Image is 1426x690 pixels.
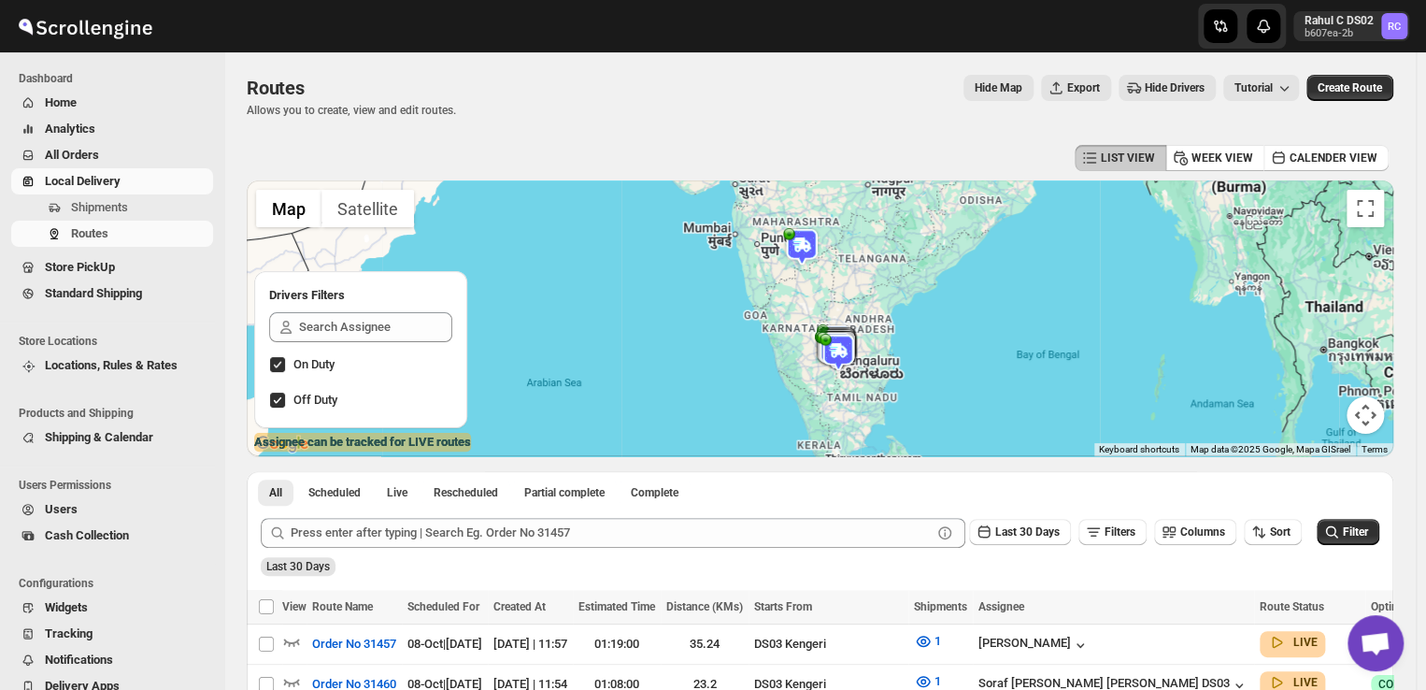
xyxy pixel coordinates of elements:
[1347,396,1384,434] button: Map camera controls
[524,485,605,500] span: Partial complete
[45,430,153,444] span: Shipping & Calendar
[1145,80,1205,95] span: Hide Drivers
[934,634,941,648] span: 1
[1305,28,1374,39] p: b607ea-2b
[293,357,335,371] span: On Duty
[1244,519,1302,545] button: Sort
[45,286,142,300] span: Standard Shipping
[71,226,108,240] span: Routes
[258,480,293,506] button: All routes
[407,637,482,651] span: 08-Oct | [DATE]
[19,334,215,349] span: Store Locations
[45,358,178,372] span: Locations, Rules & Rates
[254,433,471,452] label: Assignee can be tracked for LIVE routes
[19,406,215,421] span: Products and Shipping
[269,485,282,500] span: All
[282,600,307,613] span: View
[11,496,213,523] button: Users
[19,71,215,86] span: Dashboard
[45,528,129,542] span: Cash Collection
[1101,151,1155,165] span: LIST VIEW
[11,621,213,647] button: Tracking
[251,432,313,456] a: Open this area in Google Maps (opens a new window)
[1154,519,1236,545] button: Columns
[978,600,1024,613] span: Assignee
[754,635,903,654] div: DS03 Kengeri
[914,600,967,613] span: Shipments
[1078,519,1147,545] button: Filters
[978,636,1090,654] button: [PERSON_NAME]
[1099,443,1179,456] button: Keyboard shortcuts
[1260,600,1324,613] span: Route Status
[11,424,213,451] button: Shipping & Calendar
[312,635,396,654] span: Order No 31457
[1348,615,1404,671] div: Open chat
[1119,75,1216,101] button: Hide Drivers
[1347,190,1384,227] button: Toggle fullscreen view
[1067,80,1100,95] span: Export
[247,103,456,118] p: Allows you to create, view and edit routes.
[1191,151,1253,165] span: WEEK VIEW
[1165,145,1264,171] button: WEEK VIEW
[578,635,655,654] div: 01:19:00
[1041,75,1111,101] button: Export
[308,485,361,500] span: Scheduled
[1388,21,1401,33] text: RC
[1263,145,1389,171] button: CALENDER VIEW
[1343,525,1368,539] span: Filter
[45,600,88,614] span: Widgets
[301,629,407,659] button: Order No 31457
[45,148,99,162] span: All Orders
[11,647,213,673] button: Notifications
[11,221,213,247] button: Routes
[1305,13,1374,28] p: Rahul C DS02
[1293,676,1318,689] b: LIVE
[1290,151,1377,165] span: CALENDER VIEW
[1381,13,1407,39] span: Rahul C DS02
[269,286,452,305] h2: Drivers Filters
[45,260,115,274] span: Store PickUp
[1180,525,1225,539] span: Columns
[247,77,305,99] span: Routes
[1075,145,1166,171] button: LIST VIEW
[19,576,215,591] span: Configurations
[45,653,113,667] span: Notifications
[903,626,952,656] button: 1
[493,635,567,654] div: [DATE] | 11:57
[975,80,1022,95] span: Hide Map
[754,600,812,613] span: Starts From
[45,95,77,109] span: Home
[71,200,128,214] span: Shipments
[11,194,213,221] button: Shipments
[293,393,337,407] span: Off Duty
[1270,525,1291,539] span: Sort
[11,352,213,379] button: Locations, Rules & Rates
[11,90,213,116] button: Home
[312,600,373,613] span: Route Name
[299,312,452,342] input: Search Assignee
[1306,75,1393,101] button: Create Route
[45,122,95,136] span: Analytics
[1191,444,1350,454] span: Map data ©2025 Google, Mapa GISrael
[45,626,93,640] span: Tracking
[19,478,215,493] span: Users Permissions
[934,674,941,688] span: 1
[11,142,213,168] button: All Orders
[578,600,655,613] span: Estimated Time
[666,600,743,613] span: Distance (KMs)
[1362,444,1388,454] a: Terms (opens in new tab)
[969,519,1071,545] button: Last 30 Days
[11,595,213,621] button: Widgets
[995,525,1060,539] span: Last 30 Days
[45,502,78,516] span: Users
[1234,81,1273,94] span: Tutorial
[15,3,155,50] img: ScrollEngine
[1293,636,1318,649] b: LIVE
[11,523,213,549] button: Cash Collection
[666,635,743,654] div: 35.24
[1267,633,1318,652] button: LIVE
[251,432,313,456] img: Google
[1318,80,1382,95] span: Create Route
[434,485,498,500] span: Rescheduled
